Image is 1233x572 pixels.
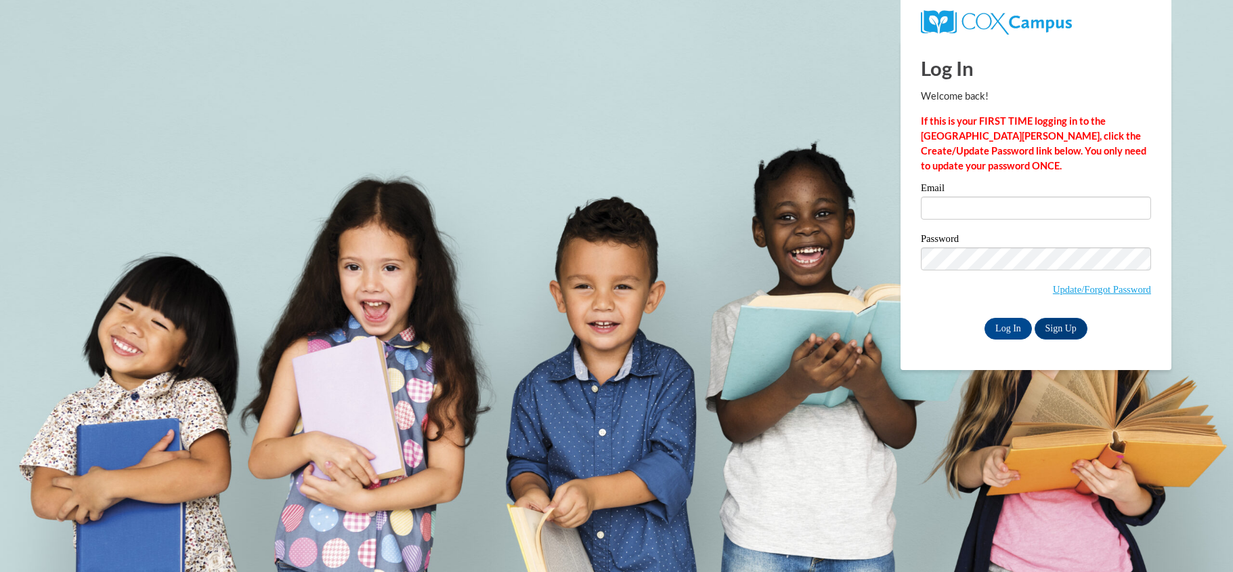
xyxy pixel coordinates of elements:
strong: If this is your FIRST TIME logging in to the [GEOGRAPHIC_DATA][PERSON_NAME], click the Create/Upd... [921,115,1146,171]
p: Welcome back! [921,89,1151,104]
a: Sign Up [1035,318,1087,340]
a: COX Campus [921,16,1072,27]
a: Update/Forgot Password [1053,284,1151,295]
label: Password [921,234,1151,247]
input: Log In [985,318,1032,340]
h1: Log In [921,54,1151,82]
label: Email [921,183,1151,197]
img: COX Campus [921,10,1072,35]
